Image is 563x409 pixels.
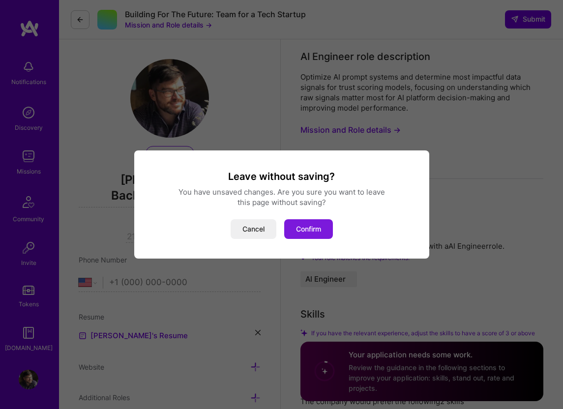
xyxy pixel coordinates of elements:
[146,197,417,207] div: this page without saving?
[146,187,417,197] div: You have unsaved changes. Are you sure you want to leave
[231,219,276,239] button: Cancel
[134,150,429,259] div: modal
[146,170,417,183] h3: Leave without saving?
[284,219,333,239] button: Confirm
